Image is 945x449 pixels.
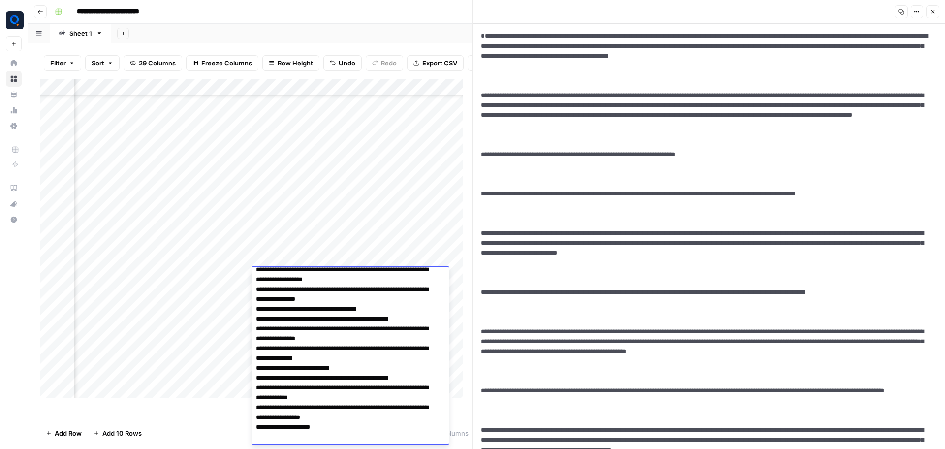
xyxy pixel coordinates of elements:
[50,58,66,68] span: Filter
[124,55,182,71] button: 29 Columns
[407,55,464,71] button: Export CSV
[201,58,252,68] span: Freeze Columns
[6,102,22,118] a: Usage
[6,196,22,212] button: What's new?
[262,55,319,71] button: Row Height
[88,425,148,441] button: Add 10 Rows
[278,58,313,68] span: Row Height
[323,55,362,71] button: Undo
[186,55,258,71] button: Freeze Columns
[50,24,111,43] a: Sheet 1
[55,428,82,438] span: Add Row
[6,8,22,32] button: Workspace: Qubit - SEO
[6,11,24,29] img: Qubit - SEO Logo
[6,212,22,227] button: Help + Support
[40,425,88,441] button: Add Row
[44,55,81,71] button: Filter
[366,55,403,71] button: Redo
[6,55,22,71] a: Home
[69,29,92,38] div: Sheet 1
[6,196,21,211] div: What's new?
[339,58,355,68] span: Undo
[381,58,397,68] span: Redo
[6,87,22,102] a: Your Data
[6,180,22,196] a: AirOps Academy
[422,58,457,68] span: Export CSV
[92,58,104,68] span: Sort
[6,71,22,87] a: Browse
[6,118,22,134] a: Settings
[102,428,142,438] span: Add 10 Rows
[139,58,176,68] span: 29 Columns
[85,55,120,71] button: Sort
